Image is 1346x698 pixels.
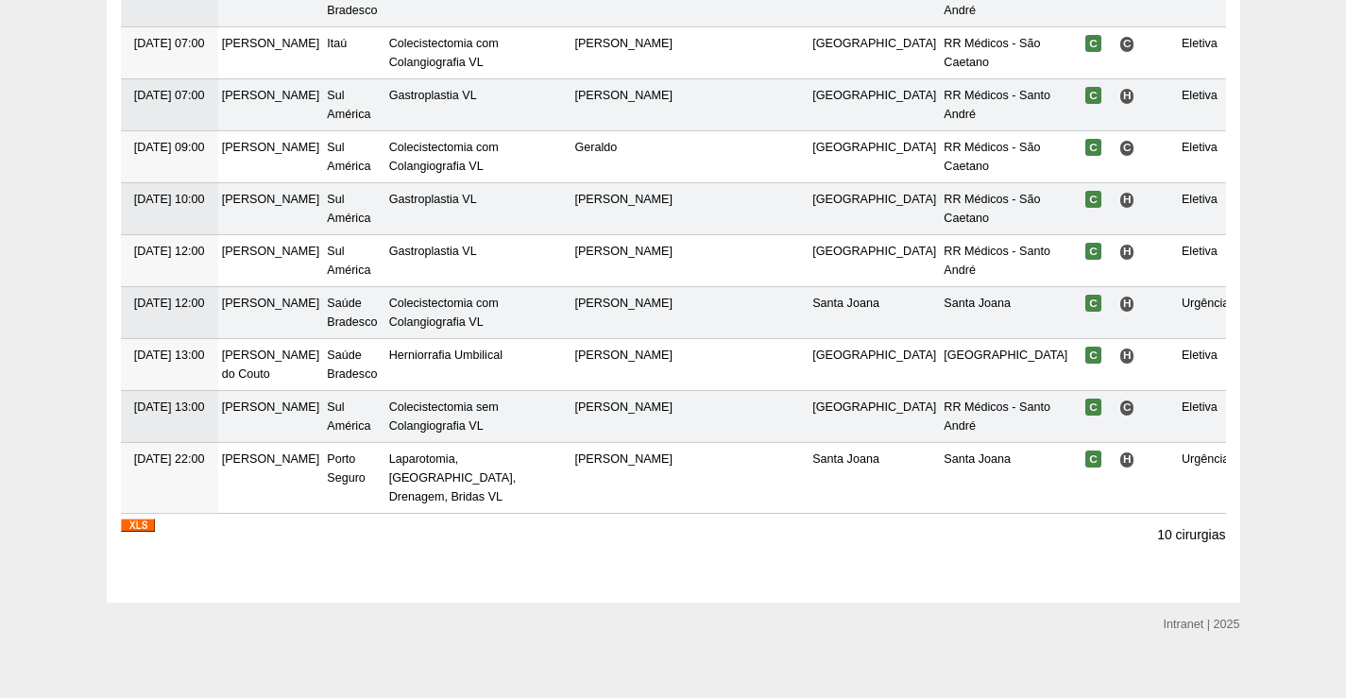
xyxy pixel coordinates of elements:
[809,443,940,514] td: Santa Joana
[571,287,676,339] td: [PERSON_NAME]
[571,339,676,391] td: [PERSON_NAME]
[385,131,520,183] td: Colecistectomia com Colangiografia VL
[134,297,205,310] span: [DATE] 12:00
[134,89,205,102] span: [DATE] 07:00
[134,141,205,154] span: [DATE] 09:00
[1119,348,1135,364] span: Hospital
[1178,79,1233,131] td: Eletiva
[323,27,384,79] td: Itaú
[571,391,676,443] td: [PERSON_NAME]
[940,183,1071,235] td: RR Médicos - São Caetano
[218,443,324,514] td: [PERSON_NAME]
[940,443,1071,514] td: Santa Joana
[571,79,676,131] td: [PERSON_NAME]
[385,339,520,391] td: Herniorrafia Umbilical
[1119,88,1135,104] span: Hospital
[218,287,324,339] td: [PERSON_NAME]
[385,443,520,514] td: Laparotomia, [GEOGRAPHIC_DATA], Drenagem, Bridas VL
[1085,191,1101,208] span: Confirmada
[940,79,1071,131] td: RR Médicos - Santo André
[940,391,1071,443] td: RR Médicos - Santo André
[218,339,324,391] td: [PERSON_NAME] do Couto
[323,287,384,339] td: Saúde Bradesco
[940,339,1071,391] td: [GEOGRAPHIC_DATA]
[1119,192,1135,208] span: Hospital
[134,452,205,466] span: [DATE] 22:00
[218,391,324,443] td: [PERSON_NAME]
[809,235,940,287] td: [GEOGRAPHIC_DATA]
[1085,243,1101,260] span: Confirmada
[1085,87,1101,104] span: Confirmada
[940,131,1071,183] td: RR Médicos - São Caetano
[1178,287,1233,339] td: Urgência
[385,79,520,131] td: Gastroplastia VL
[1178,27,1233,79] td: Eletiva
[571,443,676,514] td: [PERSON_NAME]
[1085,139,1101,156] span: Confirmada
[1085,399,1101,416] span: Confirmada
[809,27,940,79] td: [GEOGRAPHIC_DATA]
[1119,296,1135,312] span: Hospital
[1178,183,1233,235] td: Eletiva
[134,349,205,362] span: [DATE] 13:00
[134,193,205,206] span: [DATE] 10:00
[571,235,676,287] td: [PERSON_NAME]
[323,443,384,514] td: Porto Seguro
[385,287,520,339] td: Colecistectomia com Colangiografia VL
[1119,451,1135,468] span: Hospital
[385,391,520,443] td: Colecistectomia sem Colangiografia VL
[218,235,324,287] td: [PERSON_NAME]
[1085,451,1101,468] span: Confirmada
[1178,235,1233,287] td: Eletiva
[134,245,205,258] span: [DATE] 12:00
[809,131,940,183] td: [GEOGRAPHIC_DATA]
[134,400,205,414] span: [DATE] 13:00
[323,235,384,287] td: Sul América
[1164,615,1240,634] div: Intranet | 2025
[1119,400,1135,416] span: Consultório
[1119,36,1135,52] span: Consultório
[809,183,940,235] td: [GEOGRAPHIC_DATA]
[571,131,676,183] td: Geraldo
[571,183,676,235] td: [PERSON_NAME]
[218,27,324,79] td: [PERSON_NAME]
[940,27,1071,79] td: RR Médicos - São Caetano
[323,339,384,391] td: Saúde Bradesco
[385,235,520,287] td: Gastroplastia VL
[218,183,324,235] td: [PERSON_NAME]
[1119,140,1135,156] span: Consultório
[1085,347,1101,364] span: Confirmada
[218,79,324,131] td: [PERSON_NAME]
[323,391,384,443] td: Sul América
[940,287,1071,339] td: Santa Joana
[121,519,155,532] img: XLS
[323,183,384,235] td: Sul América
[1178,131,1233,183] td: Eletiva
[323,79,384,131] td: Sul América
[1178,391,1233,443] td: Eletiva
[1085,295,1101,312] span: Confirmada
[323,131,384,183] td: Sul América
[385,183,520,235] td: Gastroplastia VL
[1157,526,1225,544] p: 10 cirurgias
[809,79,940,131] td: [GEOGRAPHIC_DATA]
[134,37,205,50] span: [DATE] 07:00
[1178,443,1233,514] td: Urgência
[809,287,940,339] td: Santa Joana
[571,27,676,79] td: [PERSON_NAME]
[1085,35,1101,52] span: Confirmada
[385,27,520,79] td: Colecistectomia com Colangiografia VL
[940,235,1071,287] td: RR Médicos - Santo André
[1178,339,1233,391] td: Eletiva
[809,391,940,443] td: [GEOGRAPHIC_DATA]
[809,339,940,391] td: [GEOGRAPHIC_DATA]
[218,131,324,183] td: [PERSON_NAME]
[1119,244,1135,260] span: Hospital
